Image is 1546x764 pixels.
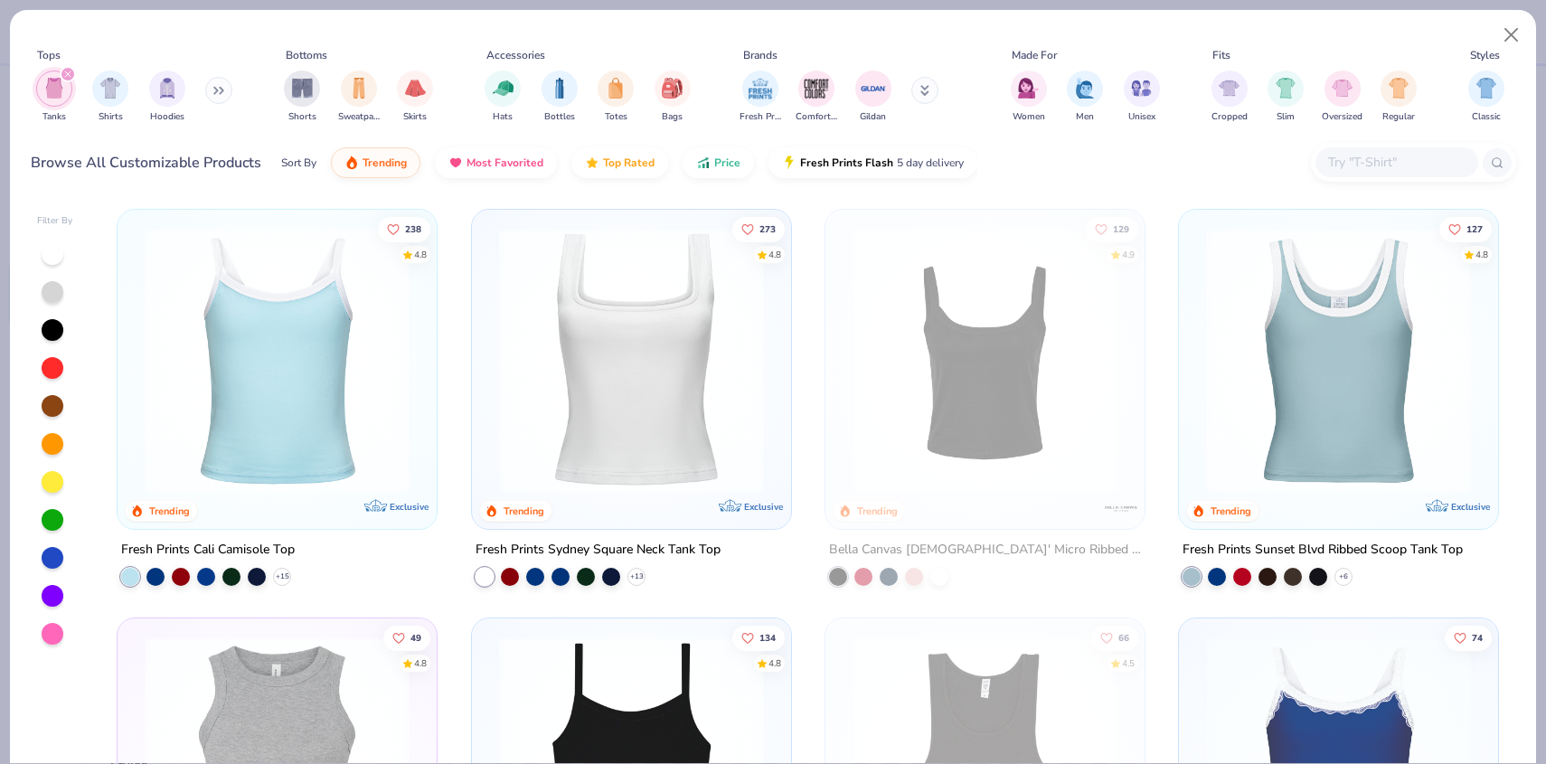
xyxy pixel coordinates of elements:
img: Cropped Image [1219,78,1240,99]
div: filter for Comfort Colors [796,71,837,124]
div: filter for Hats [485,71,521,124]
span: 127 [1466,224,1483,233]
div: Accessories [486,47,545,63]
button: Like [1439,216,1492,241]
div: 4.8 [414,248,427,261]
button: Price [683,147,754,178]
img: Bags Image [662,78,682,99]
div: filter for Women [1011,71,1047,124]
img: Sweatpants Image [349,78,369,99]
span: Top Rated [603,156,655,170]
div: filter for Men [1067,71,1103,124]
div: Fits [1212,47,1230,63]
span: Bottles [544,110,575,124]
span: Totes [605,110,627,124]
span: Unisex [1128,110,1155,124]
span: Comfort Colors [796,110,837,124]
div: Made For [1012,47,1057,63]
button: Top Rated [571,147,668,178]
button: Close [1494,18,1529,52]
span: Exclusive [391,501,429,513]
button: Like [731,626,784,651]
button: Most Favorited [435,147,557,178]
img: Fresh Prints Image [747,75,774,102]
span: Price [714,156,740,170]
button: filter button [796,71,837,124]
button: filter button [1011,71,1047,124]
div: Fresh Prints Sunset Blvd Ribbed Scoop Tank Top [1183,539,1463,561]
div: 4.8 [768,248,780,261]
span: Skirts [403,110,427,124]
button: filter button [397,71,433,124]
div: filter for Fresh Prints [740,71,781,124]
div: Brands [743,47,778,63]
div: filter for Skirts [397,71,433,124]
img: Skirts Image [405,78,426,99]
span: Regular [1382,110,1415,124]
button: filter button [1468,71,1504,124]
img: Slim Image [1276,78,1296,99]
button: filter button [1268,71,1304,124]
span: Exclusive [744,501,783,513]
button: Like [731,216,784,241]
div: filter for Bottles [542,71,578,124]
img: 63ed7c8a-03b3-4701-9f69-be4b1adc9c5f [773,228,1056,493]
img: trending.gif [344,156,359,170]
span: Cropped [1211,110,1248,124]
button: Like [1086,216,1138,241]
button: filter button [1381,71,1417,124]
button: filter button [338,71,380,124]
span: Slim [1277,110,1295,124]
button: filter button [542,71,578,124]
span: 5 day delivery [897,153,964,174]
div: filter for Classic [1468,71,1504,124]
span: 134 [759,634,775,643]
img: Tanks Image [44,78,64,99]
div: filter for Hoodies [149,71,185,124]
div: 4.5 [1122,657,1135,671]
button: filter button [1211,71,1248,124]
span: Fresh Prints Flash [800,156,893,170]
img: Comfort Colors Image [803,75,830,102]
span: Men [1076,110,1094,124]
img: Shirts Image [100,78,121,99]
button: Like [1445,626,1492,651]
span: Most Favorited [467,156,543,170]
div: 4.8 [768,657,780,671]
span: Shorts [288,110,316,124]
div: Bottoms [286,47,327,63]
span: Oversized [1322,110,1362,124]
button: Like [378,216,430,241]
span: + 6 [1339,571,1348,582]
div: Sort By [281,155,316,171]
button: filter button [92,71,128,124]
div: Fresh Prints Cali Camisole Top [121,539,295,561]
button: filter button [149,71,185,124]
img: Bottles Image [550,78,570,99]
div: 4.8 [1475,248,1488,261]
button: filter button [485,71,521,124]
img: Hats Image [493,78,514,99]
img: Gildan Image [860,75,887,102]
img: Totes Image [606,78,626,99]
div: filter for Sweatpants [338,71,380,124]
img: Unisex Image [1131,78,1152,99]
img: most_fav.gif [448,156,463,170]
img: Classic Image [1476,78,1497,99]
span: Trending [363,156,407,170]
button: Trending [331,147,420,178]
img: TopRated.gif [585,156,599,170]
span: 273 [759,224,775,233]
img: Oversized Image [1332,78,1353,99]
img: a25d9891-da96-49f3-a35e-76288174bf3a [136,228,419,493]
span: 129 [1113,224,1129,233]
img: 94a2aa95-cd2b-4983-969b-ecd512716e9a [490,228,773,493]
div: Browse All Customizable Products [31,152,261,174]
div: filter for Oversized [1322,71,1362,124]
img: Hoodies Image [157,78,177,99]
div: filter for Shirts [92,71,128,124]
img: 80dc4ece-0e65-4f15-94a6-2a872a258fbd [1127,228,1409,493]
span: Gildan [860,110,886,124]
div: 4.9 [1122,248,1135,261]
div: filter for Cropped [1211,71,1248,124]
